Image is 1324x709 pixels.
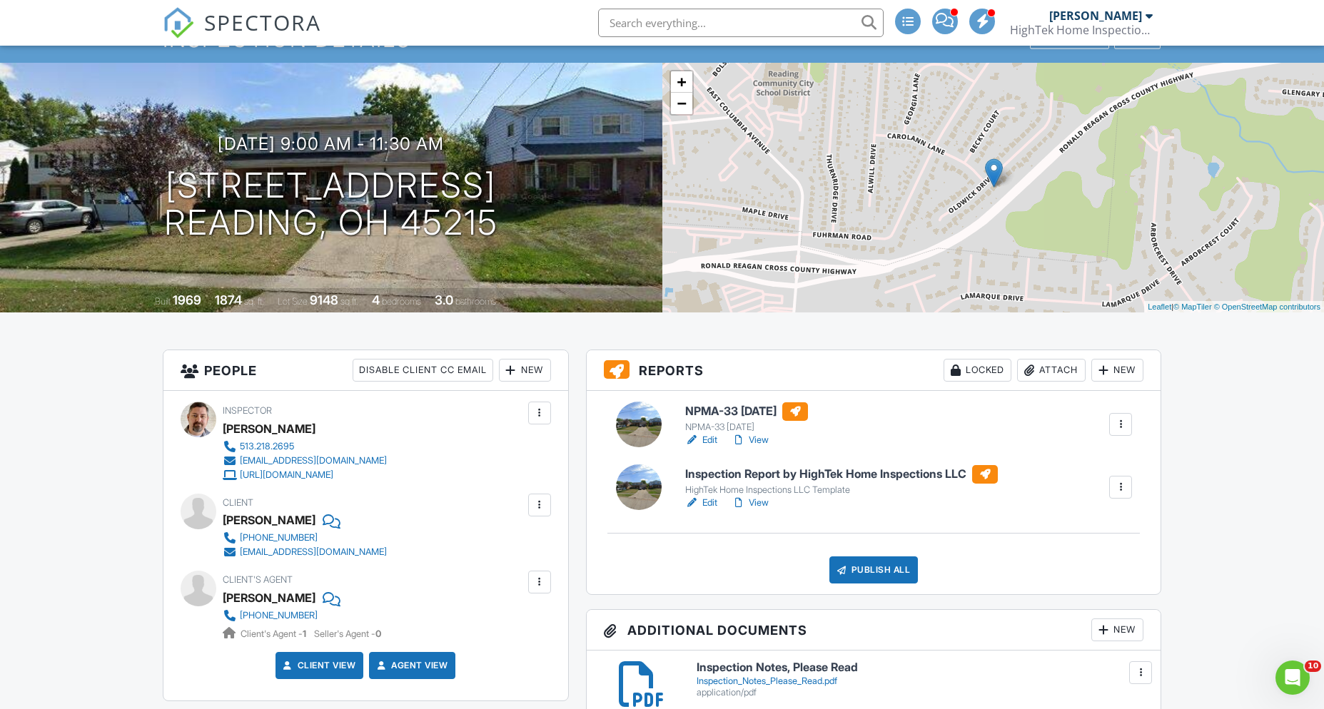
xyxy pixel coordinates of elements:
[240,441,294,452] div: 513.218.2695
[204,7,321,37] span: SPECTORA
[173,292,201,307] div: 1969
[587,610,1161,651] h3: Additional Documents
[1091,359,1143,382] div: New
[1173,302,1212,311] a: © MapTiler
[1275,660,1310,695] iframe: Intercom live chat
[382,296,421,307] span: bedrooms
[499,359,551,382] div: New
[697,687,1144,698] div: application/pdf
[223,439,387,454] a: 513.218.2695
[340,296,358,307] span: sq.ft.
[1017,359,1086,382] div: Attach
[671,93,692,114] a: Zoom out
[685,465,998,496] a: Inspection Report by HighTek Home Inspections LLC HighTek Home Inspections LLC Template
[278,296,308,307] span: Lot Size
[1091,618,1143,641] div: New
[281,658,356,673] a: Client View
[685,422,808,433] div: NPMA-33 [DATE]
[163,7,194,39] img: The Best Home Inspection Software - Spectora
[163,350,568,391] h3: People
[164,167,498,243] h1: [STREET_ADDRESS] Reading, OH 45215
[671,71,692,93] a: Zoom in
[455,296,496,307] span: bathrooms
[685,496,717,510] a: Edit
[685,402,808,421] h6: NPMA-33 [DATE]
[223,468,387,482] a: [URL][DOMAIN_NAME]
[829,556,919,583] div: Publish All
[685,402,808,434] a: NPMA-33 [DATE] NPMA-33 [DATE]
[685,484,998,496] div: HighTek Home Inspections LLC Template
[1049,9,1142,23] div: [PERSON_NAME]
[353,359,493,382] div: Disable Client CC Email
[244,296,264,307] span: sq. ft.
[685,433,717,447] a: Edit
[223,497,253,508] span: Client
[372,292,380,307] div: 4
[303,628,306,639] strong: 1
[1144,301,1324,313] div: |
[732,433,769,447] a: View
[697,675,1144,687] div: Inspection_Notes_Please_Read.pdf
[215,292,242,307] div: 1874
[1305,660,1321,672] span: 10
[240,469,333,481] div: [URL][DOMAIN_NAME]
[223,454,387,468] a: [EMAIL_ADDRESS][DOMAIN_NAME]
[240,532,318,544] div: [PHONE_NUMBER]
[435,292,453,307] div: 3.0
[310,292,338,307] div: 9148
[218,134,444,153] h3: [DATE] 9:00 am - 11:30 am
[240,546,387,558] div: [EMAIL_ADDRESS][DOMAIN_NAME]
[314,628,381,639] span: Seller's Agent -
[374,658,448,673] a: Agent View
[223,587,315,608] a: [PERSON_NAME]
[598,9,884,37] input: Search everything...
[223,405,272,416] span: Inspector
[1214,302,1320,311] a: © OpenStreetMap contributors
[697,661,1144,698] a: Inspection Notes, Please Read Inspection_Notes_Please_Read.pdf application/pdf
[223,608,370,623] a: [PHONE_NUMBER]
[240,455,387,466] div: [EMAIL_ADDRESS][DOMAIN_NAME]
[163,19,321,49] a: SPECTORA
[697,661,1144,674] h6: Inspection Notes, Please Read
[1114,29,1161,49] div: More
[223,509,315,531] div: [PERSON_NAME]
[241,628,308,639] span: Client's Agent -
[223,545,387,559] a: [EMAIL_ADDRESS][DOMAIN_NAME]
[223,418,315,439] div: [PERSON_NAME]
[685,465,998,484] h6: Inspection Report by HighTek Home Inspections LLC
[155,296,171,307] span: Built
[223,574,293,585] span: Client's Agent
[732,496,769,510] a: View
[375,628,381,639] strong: 0
[223,531,387,545] a: [PHONE_NUMBER]
[1148,302,1171,311] a: Leaflet
[1010,23,1153,37] div: HighTek Home Inspections, LLC
[1030,29,1109,49] div: Client View
[587,350,1161,391] h3: Reports
[240,610,318,621] div: [PHONE_NUMBER]
[944,359,1011,382] div: Locked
